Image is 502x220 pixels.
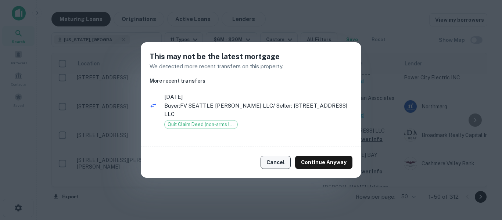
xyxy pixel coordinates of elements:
[164,101,352,119] p: Buyer: FV SEATTLE [PERSON_NAME] LLC / Seller: [STREET_ADDRESS] LLC
[465,161,502,196] iframe: Chat Widget
[164,120,238,129] div: Quit Claim Deed (non-arms length)
[164,93,352,101] span: [DATE]
[150,62,352,71] p: We detected more recent transfers on this property.
[150,51,352,62] h5: This may not be the latest mortgage
[261,156,291,169] button: Cancel
[165,121,237,128] span: Quit Claim Deed (non-arms length)
[150,77,352,85] h6: More recent transfers
[295,156,352,169] button: Continue Anyway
